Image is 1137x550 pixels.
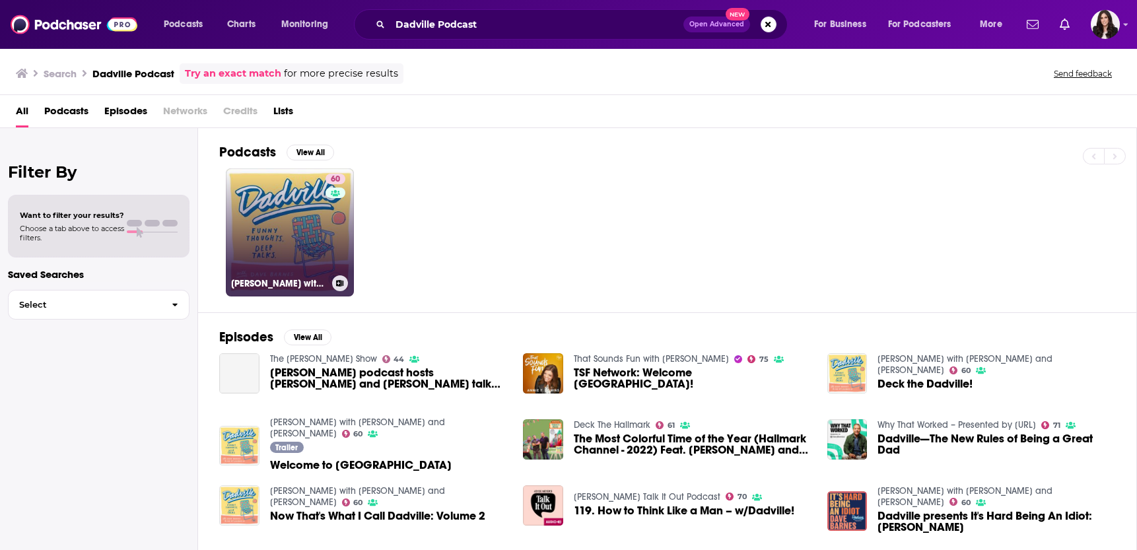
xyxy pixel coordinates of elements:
[44,67,77,80] h3: Search
[226,168,354,296] a: 60[PERSON_NAME] with [PERSON_NAME] and [PERSON_NAME]
[284,66,398,81] span: for more precise results
[879,14,971,35] button: open menu
[961,368,971,374] span: 60
[888,15,951,34] span: For Podcasters
[185,66,281,81] a: Try an exact match
[1050,68,1116,79] button: Send feedback
[270,367,508,390] a: Dadville podcast hosts Dave Barnes and Jon McLaughlin talk songwriting tips, history of the podca...
[949,498,971,506] a: 60
[726,493,747,500] a: 70
[394,357,404,362] span: 44
[287,145,334,160] button: View All
[231,278,327,289] h3: [PERSON_NAME] with [PERSON_NAME] and [PERSON_NAME]
[668,423,675,429] span: 61
[656,421,675,429] a: 61
[980,15,1002,34] span: More
[574,367,811,390] span: TSF Network: Welcome [GEOGRAPHIC_DATA]!
[961,500,971,506] span: 60
[390,14,683,35] input: Search podcasts, credits, & more...
[342,430,363,438] a: 60
[738,494,747,500] span: 70
[574,433,811,456] span: The Most Colorful Time of the Year (Hallmark Channel - 2022) Feat. [PERSON_NAME] and [PERSON_NAME...
[270,417,445,439] a: Dadville with Dave Barnes and Jon McLaughlin
[219,426,259,466] img: Welcome to Dadville
[827,491,868,532] img: Dadville presents It's Hard Being An Idiot: Leanne Morgan
[878,510,1115,533] a: Dadville presents It's Hard Being An Idiot: Leanne Morgan
[683,17,750,32] button: Open AdvancedNew
[574,419,650,430] a: Deck The Hallmark
[223,100,258,127] span: Credits
[16,100,28,127] a: All
[1041,421,1060,429] a: 71
[8,162,189,182] h2: Filter By
[827,353,868,394] img: Deck the Dadville!
[44,100,88,127] a: Podcasts
[331,173,340,186] span: 60
[878,485,1052,508] a: Dadville with Dave Barnes and Jon McLaughlin
[20,211,124,220] span: Want to filter your results?
[827,419,868,460] img: Dadville—The New Rules of Being a Great Dad
[219,353,259,394] a: Dadville podcast hosts Dave Barnes and Jon McLaughlin talk songwriting tips, history of the podca...
[273,100,293,127] a: Lists
[275,444,298,452] span: Trailer
[9,300,161,309] span: Select
[574,353,729,364] a: That Sounds Fun with Annie F. Downs
[219,144,334,160] a: PodcastsView All
[878,419,1036,430] a: Why That Worked – Presented by StoryBrand.ai
[814,15,866,34] span: For Business
[270,510,485,522] a: Now That's What I Call Dadville: Volume 2
[382,355,405,363] a: 44
[227,15,256,34] span: Charts
[11,12,137,37] img: Podchaser - Follow, Share and Rate Podcasts
[270,460,452,471] a: Welcome to Dadville
[878,433,1115,456] a: Dadville—The New Rules of Being a Great Dad
[878,510,1115,533] span: Dadville presents It's Hard Being An Idiot: [PERSON_NAME]
[219,144,276,160] h2: Podcasts
[219,485,259,526] img: Now That's What I Call Dadville: Volume 2
[20,224,124,242] span: Choose a tab above to access filters.
[219,329,331,345] a: EpisodesView All
[949,366,971,374] a: 60
[164,15,203,34] span: Podcasts
[523,485,563,526] img: 119. How to Think Like a Man – w/Dadville!
[270,353,377,364] a: The Zak Kuhn Show
[1054,13,1075,36] a: Show notifications dropdown
[270,485,445,508] a: Dadville with Dave Barnes and Jon McLaughlin
[1091,10,1120,39] button: Show profile menu
[104,100,147,127] a: Episodes
[574,505,794,516] span: 119. How to Think Like a Man – w/Dadville!
[1091,10,1120,39] img: User Profile
[878,378,973,390] a: Deck the Dadville!
[8,290,189,320] button: Select
[163,100,207,127] span: Networks
[523,419,563,460] img: The Most Colorful Time of the Year (Hallmark Channel - 2022) Feat. Dave Barnes and Jon McLaughlin...
[284,329,331,345] button: View All
[574,367,811,390] a: TSF Network: Welcome Dadville!
[878,353,1052,376] a: Dadville with Dave Barnes and Jon McLaughlin
[523,353,563,394] img: TSF Network: Welcome Dadville!
[270,460,452,471] span: Welcome to [GEOGRAPHIC_DATA]
[689,21,744,28] span: Open Advanced
[342,498,363,506] a: 60
[92,67,174,80] h3: Dadville Podcast
[219,14,263,35] a: Charts
[272,14,345,35] button: open menu
[805,14,883,35] button: open menu
[326,174,345,184] a: 60
[747,355,769,363] a: 75
[366,9,800,40] div: Search podcasts, credits, & more...
[574,491,720,502] a: Joyce Meyer's Talk It Out Podcast
[219,329,273,345] h2: Episodes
